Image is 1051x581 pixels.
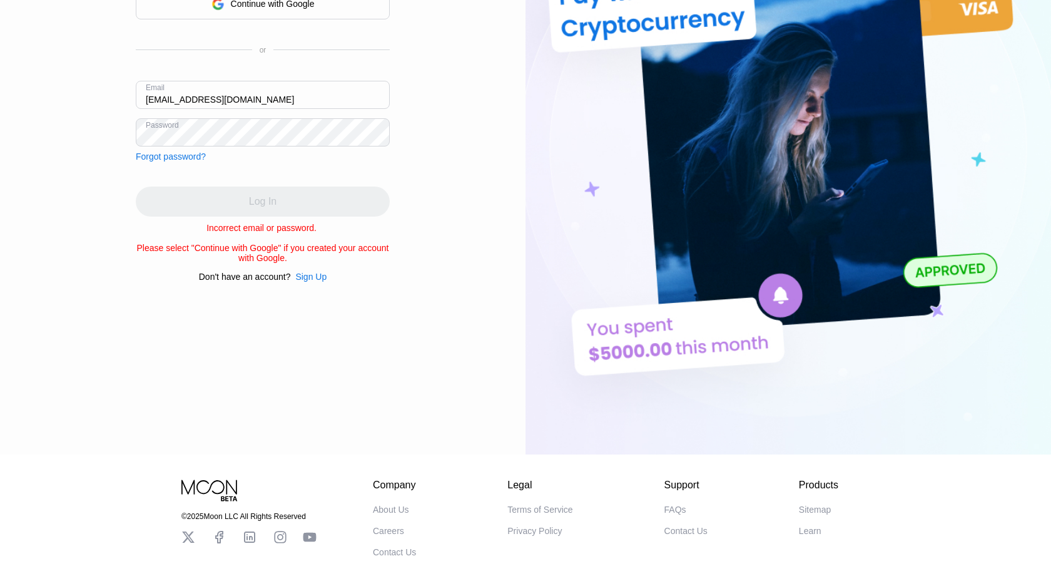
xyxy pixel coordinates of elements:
[507,480,572,491] div: Legal
[507,505,572,515] div: Terms of Service
[290,272,327,282] div: Sign Up
[664,480,708,491] div: Support
[373,505,409,515] div: About Us
[295,272,327,282] div: Sign Up
[373,480,416,491] div: Company
[799,526,821,536] div: Learn
[799,505,831,515] div: Sitemap
[373,547,416,557] div: Contact Us
[373,526,404,536] div: Careers
[136,223,390,263] div: Incorrect email or password. Please select "Continue with Google" if you created your account wit...
[199,272,291,282] div: Don't have an account?
[664,505,686,515] div: FAQs
[181,512,317,521] div: © 2025 Moon LLC All Rights Reserved
[664,526,708,536] div: Contact Us
[146,83,165,92] div: Email
[260,46,267,54] div: or
[507,526,562,536] div: Privacy Policy
[799,480,838,491] div: Products
[136,152,206,162] div: Forgot password?
[146,121,179,130] div: Password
